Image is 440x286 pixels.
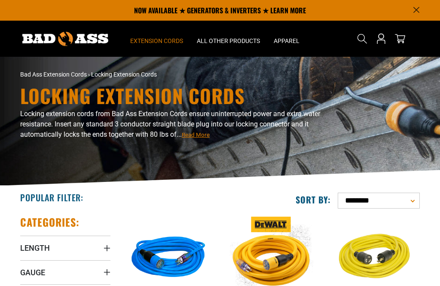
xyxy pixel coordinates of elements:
summary: Search [355,32,369,46]
span: Locking extension cords from Bad Ass Extension Cords ensure uninterrupted power and extra water r... [20,110,320,138]
h2: Popular Filter: [20,192,83,203]
span: Gauge [20,268,45,277]
summary: Extension Cords [123,21,190,57]
span: › [88,71,90,78]
summary: Apparel [267,21,306,57]
span: Apparel [274,37,299,45]
span: All Other Products [197,37,260,45]
label: Sort by: [296,194,331,205]
summary: Length [20,236,110,260]
h1: Locking Extension Cords [20,86,351,105]
span: Extension Cords [130,37,183,45]
h2: Categories: [20,215,79,229]
a: Bad Ass Extension Cords [20,71,87,78]
img: Bad Ass Extension Cords [22,32,108,46]
span: Locking Extension Cords [91,71,157,78]
summary: Gauge [20,260,110,284]
summary: All Other Products [190,21,267,57]
nav: breadcrumbs [20,70,282,79]
span: Length [20,243,50,253]
span: Read More [182,132,210,138]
